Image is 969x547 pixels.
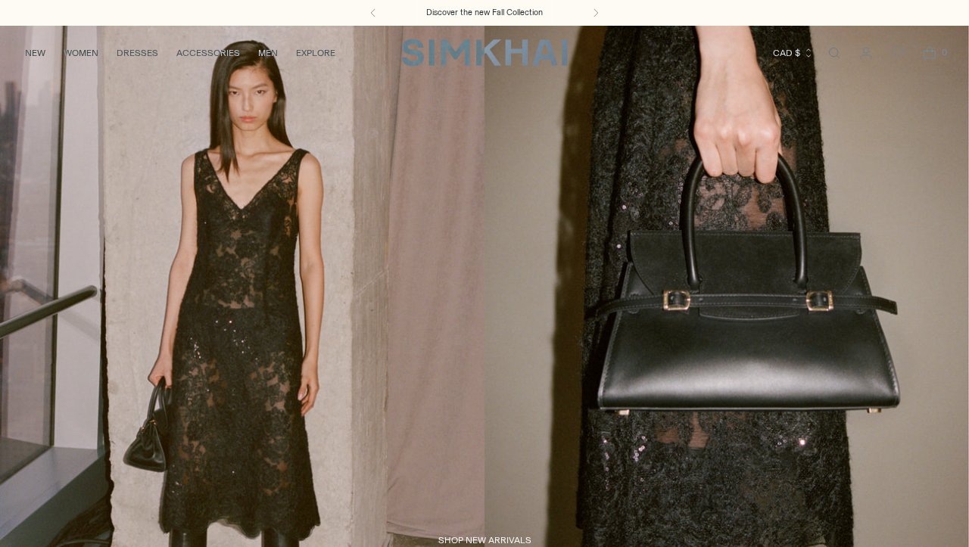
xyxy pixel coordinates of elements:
a: Discover the new Fall Collection [426,7,543,19]
a: Open cart modal [914,38,945,68]
a: DRESSES [117,36,158,70]
a: Go to the account page [851,38,881,68]
span: shop new arrivals [438,535,531,545]
a: WOMEN [64,36,98,70]
a: Wishlist [883,38,913,68]
a: Open search modal [819,38,849,68]
a: NEW [25,36,45,70]
button: CAD $ [773,36,814,70]
span: 0 [937,45,951,59]
a: SIMKHAI [401,38,568,67]
a: MEN [258,36,278,70]
a: ACCESSORIES [176,36,240,70]
a: EXPLORE [296,36,335,70]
